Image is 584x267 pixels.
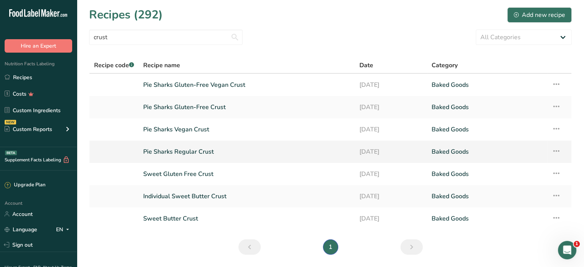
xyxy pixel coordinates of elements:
[143,144,350,160] a: Pie Sharks Regular Crust
[5,39,72,53] button: Hire an Expert
[432,77,543,93] a: Baked Goods
[432,166,543,182] a: Baked Goods
[514,10,565,20] div: Add new recipe
[432,211,543,227] a: Baked Goods
[359,99,422,115] a: [DATE]
[143,61,180,70] span: Recipe name
[5,125,52,133] div: Custom Reports
[574,241,580,247] span: 1
[89,30,243,45] input: Search for recipe
[359,144,422,160] a: [DATE]
[359,77,422,93] a: [DATE]
[89,6,163,23] h1: Recipes (292)
[359,166,422,182] a: [DATE]
[432,99,543,115] a: Baked Goods
[359,188,422,204] a: [DATE]
[238,239,261,255] a: Previous page
[359,61,373,70] span: Date
[432,61,458,70] span: Category
[400,239,423,255] a: Next page
[143,77,350,93] a: Pie Sharks Gluten-Free Vegan Crust
[507,7,572,23] button: Add new recipe
[359,211,422,227] a: [DATE]
[5,151,17,155] div: BETA
[5,181,45,189] div: Upgrade Plan
[143,99,350,115] a: Pie Sharks Gluten-Free Crust
[143,166,350,182] a: Sweet Gluten Free Crust
[5,120,16,124] div: NEW
[143,121,350,138] a: Pie Sharks Vegan Crust
[359,121,422,138] a: [DATE]
[432,121,543,138] a: Baked Goods
[94,61,134,70] span: Recipe code
[5,223,37,236] a: Language
[432,144,543,160] a: Baked Goods
[143,188,350,204] a: Individual Sweet Butter Crust
[143,211,350,227] a: Sweet Butter Crust
[432,188,543,204] a: Baked Goods
[56,225,72,234] div: EN
[558,241,576,259] iframe: Intercom live chat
